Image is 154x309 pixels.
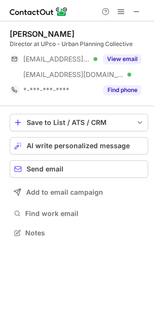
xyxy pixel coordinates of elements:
[10,6,68,17] img: ContactOut v5.3.10
[25,209,144,218] span: Find work email
[10,226,148,240] button: Notes
[10,160,148,178] button: Send email
[27,165,63,173] span: Send email
[27,142,130,150] span: AI write personalized message
[25,229,144,237] span: Notes
[103,85,141,95] button: Reveal Button
[10,137,148,154] button: AI write personalized message
[27,119,131,126] div: Save to List / ATS / CRM
[10,114,148,131] button: save-profile-one-click
[103,54,141,64] button: Reveal Button
[26,188,103,196] span: Add to email campaign
[10,29,75,39] div: [PERSON_NAME]
[10,207,148,220] button: Find work email
[23,70,124,79] span: [EMAIL_ADDRESS][DOMAIN_NAME]
[10,184,148,201] button: Add to email campaign
[10,40,148,48] div: Director at UPco - Urban Planning Collective
[23,55,90,63] span: [EMAIL_ADDRESS][DOMAIN_NAME]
